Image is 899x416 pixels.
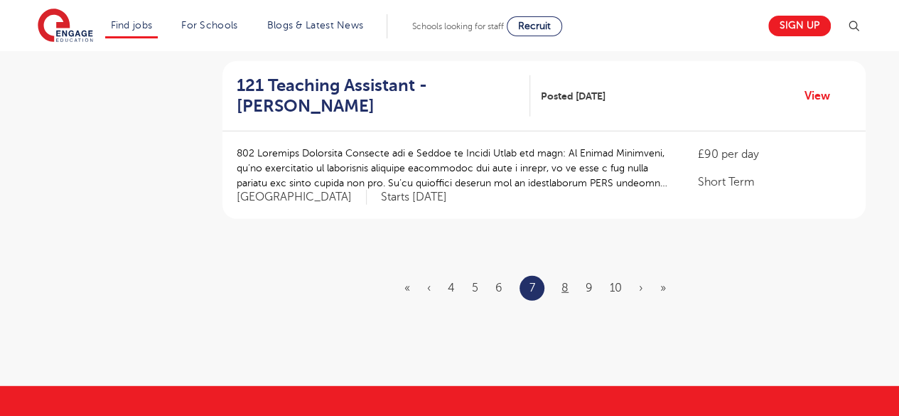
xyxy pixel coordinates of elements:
a: 8 [561,282,569,294]
p: Short Term [697,174,851,191]
a: 121 Teaching Assistant - [PERSON_NAME] [237,75,530,117]
a: Find jobs [111,20,153,31]
p: 802 Loremips Dolorsita Consecte adi e Seddoe te Incidi Utlab etd magn: Al Enimad Minimveni, qu’no... [237,146,669,191]
a: First [404,282,410,294]
a: Last [660,282,666,294]
a: Recruit [507,16,562,36]
p: £90 per day [697,146,851,163]
a: 9 [586,282,593,294]
a: 6 [495,282,502,294]
a: For Schools [181,20,237,31]
img: Engage Education [38,9,93,44]
a: 5 [472,282,478,294]
a: Sign up [768,16,831,36]
a: 7 [529,279,535,297]
a: View [804,87,841,105]
a: Blogs & Latest News [267,20,364,31]
a: Previous [427,282,431,294]
a: 4 [448,282,455,294]
span: Recruit [518,21,551,31]
p: Starts [DATE] [381,190,447,205]
span: [GEOGRAPHIC_DATA] [237,190,367,205]
a: 10 [610,282,622,294]
span: Posted [DATE] [541,89,605,104]
span: Schools looking for staff [412,21,504,31]
h2: 121 Teaching Assistant - [PERSON_NAME] [237,75,519,117]
a: Next [639,282,643,294]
